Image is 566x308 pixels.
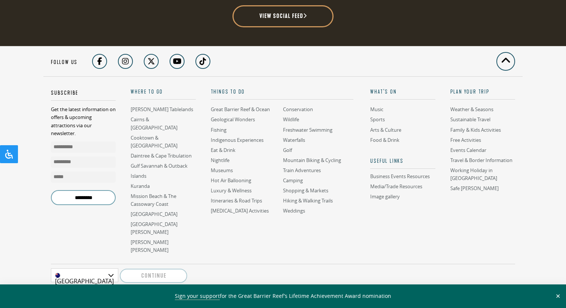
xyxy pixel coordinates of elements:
a: [MEDICAL_DATA] Activities [211,207,269,214]
a: Train Adventures [283,167,321,174]
h5: Subscribe [51,89,116,101]
a: Wildlife [283,116,299,123]
a: Itineraries & Road Trips [211,197,262,204]
button: Close [554,293,562,299]
div: [GEOGRAPHIC_DATA] [51,268,118,282]
a: Music [370,106,383,113]
a: Luxury & Wellness [211,187,252,194]
a: Plan Your Trip [450,88,515,100]
a: Things To Do [211,88,354,100]
a: Free Activities [450,137,481,144]
p: Get the latest information on offers & upcoming attractions via our newsletter. [51,106,116,137]
a: Weddings [283,207,305,214]
a: [GEOGRAPHIC_DATA] [131,211,177,218]
a: [GEOGRAPHIC_DATA][PERSON_NAME] [131,221,177,236]
a: Mountain Biking & Cycling [283,157,341,164]
a: Golf [283,147,292,154]
svg: Open Accessibility Panel [4,150,13,159]
a: Waterfalls [283,137,305,144]
a: Sustainable Travel [450,116,490,123]
a: Weather & Seasons [450,106,493,113]
a: Hot Air Ballooning [211,177,251,184]
a: Islands [131,173,146,180]
a: Kuranda [131,183,150,190]
a: Food & Drink [370,137,399,144]
a: Where To Go [131,88,195,100]
h5: Useful links [370,158,435,169]
a: Family & Kids Activities [450,126,501,134]
a: Mission Beach & The Cassowary Coast [131,193,176,208]
a: Eat & Drink [211,147,235,154]
a: Museums [211,167,233,174]
a: Freshwater Swimming [283,126,332,134]
a: Daintree & Cape Tribulation [131,152,192,159]
a: Geological Wonders [211,116,255,123]
a: [PERSON_NAME] [PERSON_NAME] [131,239,168,254]
a: Camping [283,177,303,184]
span: for the Great Barrier Reef’s Lifetime Achievement Award nomination [175,292,391,300]
a: Sports [370,116,385,123]
a: Hiking & Walking Trails [283,197,333,204]
a: Events Calendar [450,147,486,154]
a: Gulf Savannah & Outback [131,162,188,170]
a: Cooktown & [GEOGRAPHIC_DATA] [131,134,177,149]
a: Cairns & [GEOGRAPHIC_DATA] [131,116,177,131]
a: Fishing [211,126,226,134]
h5: Follow us [51,59,77,69]
a: Shopping & Markets [283,187,328,194]
a: Travel & Border Information [450,157,512,164]
a: Indigenous Experiences [211,137,264,144]
a: Nightlife [211,157,229,164]
a: Safe [PERSON_NAME] [450,185,499,192]
a: Arts & Culture [370,126,401,134]
a: Working Holiday in [GEOGRAPHIC_DATA] [450,167,497,182]
a: View social feed [232,5,334,27]
a: Great Barrier Reef & Ocean [211,106,270,113]
a: Business Events Resources [370,173,435,180]
a: Media/Trade Resources [370,183,422,190]
a: Conservation [283,106,313,113]
a: What’s On [370,88,435,100]
a: [PERSON_NAME] Tablelands [131,106,193,113]
a: Sign your support [175,292,220,300]
a: Image gallery [370,193,400,200]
